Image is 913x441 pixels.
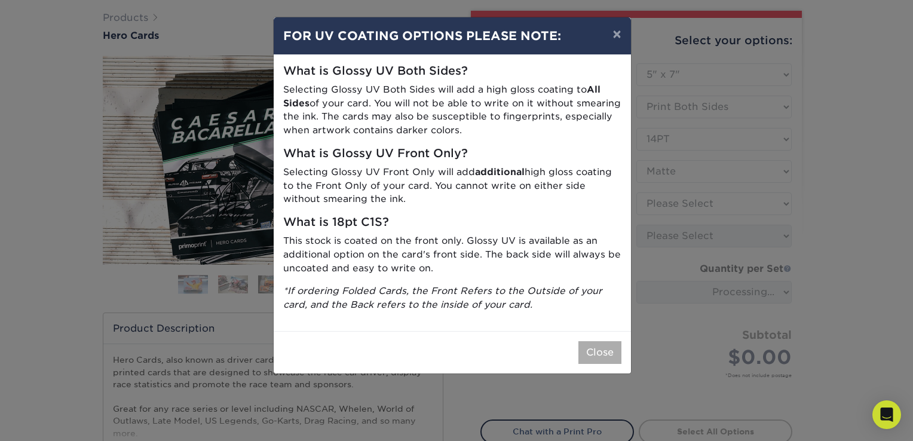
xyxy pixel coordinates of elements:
h5: What is Glossy UV Front Only? [283,147,621,161]
h4: FOR UV COATING OPTIONS PLEASE NOTE: [283,27,621,45]
p: Selecting Glossy UV Front Only will add high gloss coating to the Front Only of your card. You ca... [283,166,621,206]
button: Close [578,341,621,364]
strong: All Sides [283,84,601,109]
p: Selecting Glossy UV Both Sides will add a high gloss coating to of your card. You will not be abl... [283,83,621,137]
i: *If ordering Folded Cards, the Front Refers to the Outside of your card, and the Back refers to t... [283,285,602,310]
h5: What is Glossy UV Both Sides? [283,65,621,78]
p: This stock is coated on the front only. Glossy UV is available as an additional option on the car... [283,234,621,275]
h5: What is 18pt C1S? [283,216,621,229]
button: × [603,17,630,51]
div: Open Intercom Messenger [872,400,901,429]
strong: additional [475,166,525,177]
